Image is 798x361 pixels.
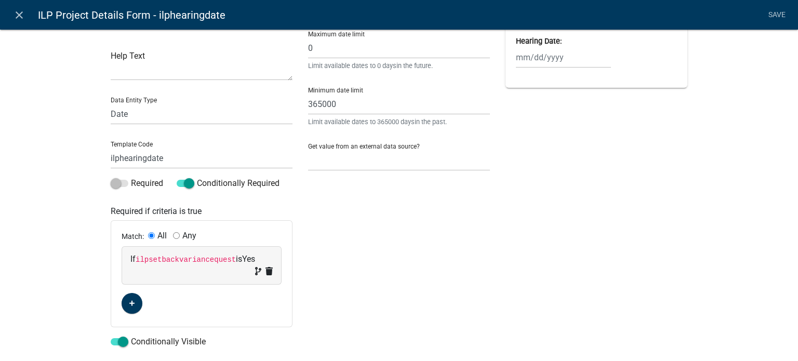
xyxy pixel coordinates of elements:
[177,177,280,190] label: Conditionally Required
[516,47,611,68] input: mm/dd/yyyy
[38,5,225,25] span: ILP Project Details Form - ilphearingdate
[308,117,490,127] small: Limit available dates to 365000 day in the past.
[130,253,273,265] div: If is
[242,254,255,264] span: Yes
[393,62,396,70] span: s
[111,206,276,216] h6: Required if criteria is true
[182,232,196,240] label: Any
[122,232,148,240] span: Match:
[516,38,562,45] label: Hearing Date:
[111,177,163,190] label: Required
[411,118,415,126] span: s
[136,256,236,264] code: ilpsetbackvariancequest
[308,61,490,71] small: Limit available dates to 0 day in the future.
[157,232,167,240] label: All
[13,9,25,21] i: close
[111,336,206,348] label: Conditionally Visible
